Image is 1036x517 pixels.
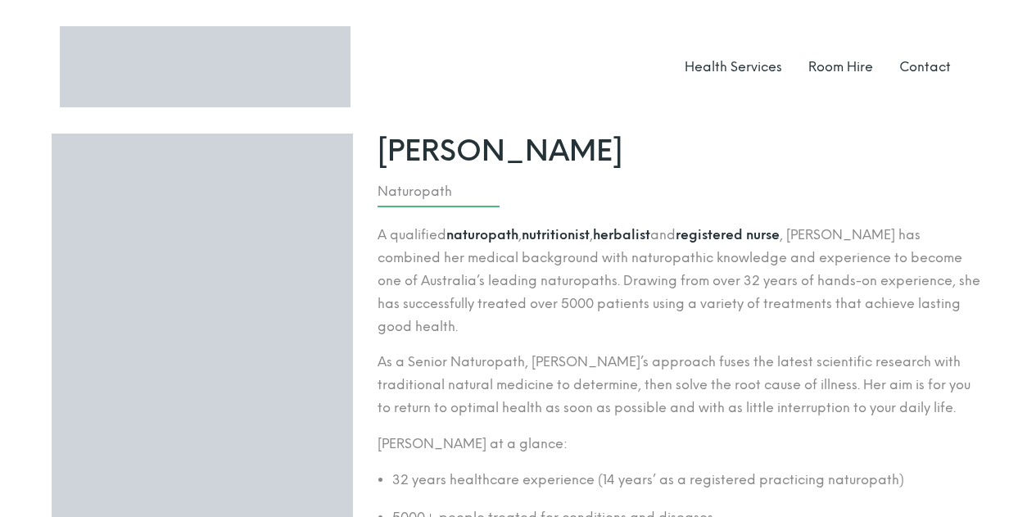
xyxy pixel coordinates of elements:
[392,469,984,492] li: 32 years healthcare experience (14 years’ as a registered practicing naturopath)
[378,180,984,203] div: Naturopath
[446,227,518,243] strong: naturopath
[899,59,951,75] a: Contact
[378,351,984,419] p: As a Senior Naturopath, [PERSON_NAME]’s approach fuses the latest scientific research with tradit...
[522,227,590,243] strong: nutritionist
[378,433,984,456] p: [PERSON_NAME] at a glance:
[378,224,984,338] p: A qualified , , and , [PERSON_NAME] has combined her medical background with naturopathic knowled...
[676,227,780,243] strong: registered nurse
[60,26,351,107] img: Logo Perfect Wellness 710x197
[685,59,782,75] a: Health Services
[808,59,873,75] a: Room Hire
[593,227,650,243] strong: herbalist
[378,134,984,168] span: [PERSON_NAME]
